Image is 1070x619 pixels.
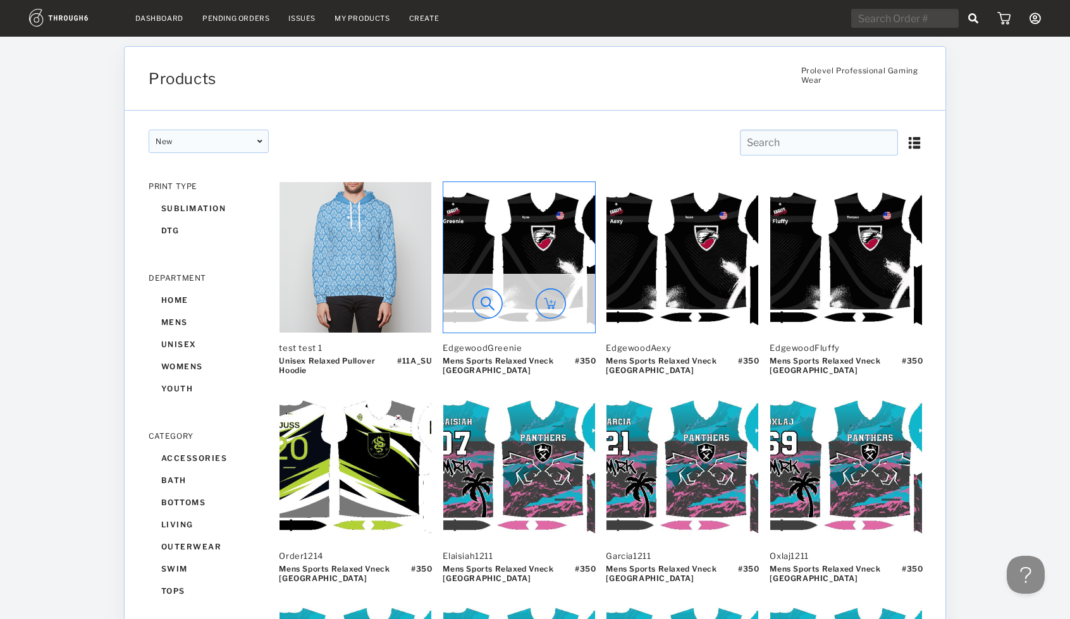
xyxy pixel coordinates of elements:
[1007,556,1045,594] iframe: Help Scout Beacon - Open
[472,288,503,319] img: icon_preview.a61dccac.svg
[740,130,898,156] input: Search
[149,70,216,88] span: Products
[443,551,594,561] div: Elaisiah1211
[606,182,758,333] img: 92d1f642-f87b-4a6a-8dc3-59ac043eb010-XS.jpg
[738,356,759,375] div: # 350
[279,564,411,583] div: Mens Sports Relaxed Vneck [GEOGRAPHIC_DATA]
[536,288,566,319] img: icon_add_to_cart_circle.749e9121.svg
[770,551,921,561] div: Oxlaj1211
[443,564,575,583] div: Mens Sports Relaxed Vneck [GEOGRAPHIC_DATA]
[770,356,902,375] div: Mens Sports Relaxed Vneck [GEOGRAPHIC_DATA]
[149,311,269,333] div: mens
[801,66,921,91] span: Prolevel Professional Gaming Wear
[606,564,738,583] div: Mens Sports Relaxed Vneck [GEOGRAPHIC_DATA]
[149,431,269,441] div: CATEGORY
[443,182,595,333] img: 6fb45bcc-d9b1-47c7-a83a-b39083752613-XS.jpg
[443,343,594,353] div: EdgewoodGreenie
[149,580,269,602] div: tops
[770,343,921,353] div: EdgewoodFluffy
[770,564,902,583] div: Mens Sports Relaxed Vneck [GEOGRAPHIC_DATA]
[149,181,269,191] div: PRINT TYPE
[997,12,1011,25] img: icon_cart.dab5cea1.svg
[279,343,431,353] div: test test 1
[149,513,269,536] div: living
[149,333,269,355] div: unisex
[279,551,431,561] div: Order1214
[411,564,432,583] div: # 350
[606,343,758,353] div: EdgewoodAexy
[907,136,921,150] img: icon_list.aeafdc69.svg
[575,564,596,583] div: # 350
[135,14,183,23] a: Dashboard
[851,9,959,28] input: Search Order #
[149,536,269,558] div: outerwear
[902,564,923,583] div: # 350
[738,564,759,583] div: # 350
[902,356,923,375] div: # 350
[149,273,269,283] div: DEPARTMENT
[770,390,922,541] img: a648960f-7c69-46ae-a85d-b17144638389-XS.jpg
[279,356,397,375] div: Unisex Relaxed Pullover Hoodie
[149,130,269,153] div: New
[149,197,269,219] div: sublimation
[149,558,269,580] div: swim
[606,356,738,375] div: Mens Sports Relaxed Vneck [GEOGRAPHIC_DATA]
[149,289,269,311] div: home
[443,390,595,541] img: 43183e16-6d64-4aa2-b91a-73f162272dab-XS.jpg
[606,390,758,541] img: 769fb28d-780e-41a3-86f7-8a684ac4df71-XS.jpg
[149,469,269,491] div: bath
[409,14,440,23] a: Create
[280,390,431,541] img: f25846bb-d60a-4894-9129-d2b980d65c02-XS.jpg
[280,182,431,333] img: 1211_Thumb_68edda0b59d04559a45aecf506e9f8b4-211-.png
[149,447,269,469] div: accessories
[149,377,269,400] div: youth
[149,219,269,242] div: dtg
[770,182,922,333] img: c9459201-0226-4be4-8895-7eb9e74288dd-XS.jpg
[288,14,316,23] a: Issues
[335,14,390,23] a: My Products
[443,356,575,375] div: Mens Sports Relaxed Vneck [GEOGRAPHIC_DATA]
[606,551,758,561] div: Garcia1211
[397,356,432,375] div: # 11A_SU
[202,14,269,23] a: Pending Orders
[149,491,269,513] div: bottoms
[149,355,269,377] div: womens
[575,356,596,375] div: # 350
[29,9,116,27] img: logo.1c10ca64.svg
